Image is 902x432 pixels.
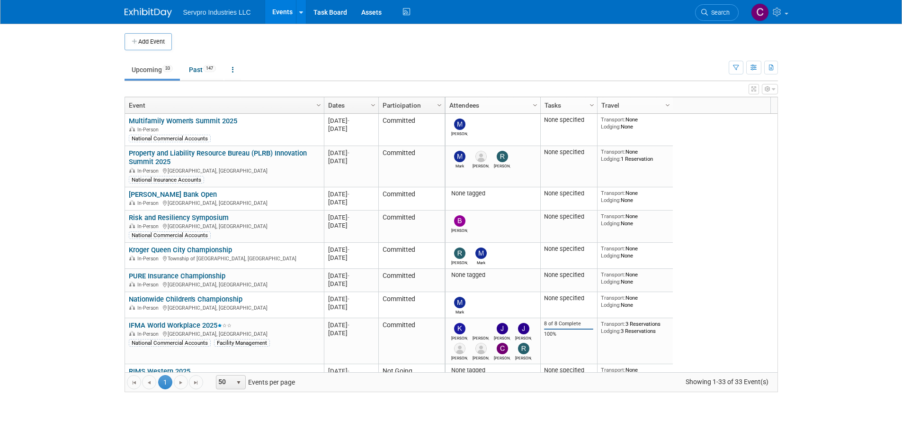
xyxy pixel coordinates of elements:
td: Committed [378,292,445,318]
a: Event [129,97,318,113]
a: Participation [383,97,438,113]
a: RIMS Western 2025 [129,367,190,376]
a: Property and Liability Resource Bureau (PLRB) Innovation Summit 2025 [129,149,307,166]
div: None None [601,271,669,285]
img: In-Person Event [129,200,135,205]
span: 50 [216,376,232,389]
span: Column Settings [436,101,443,109]
a: Go to the last page [189,375,203,389]
div: National Commercial Accounts [129,339,211,347]
span: - [348,272,349,279]
img: In-Person Event [129,305,135,310]
div: None tagged [449,190,536,197]
span: Lodging: [601,328,621,334]
div: [DATE] [328,303,374,311]
span: Transport: [601,367,625,373]
span: Transport: [601,116,625,123]
a: [PERSON_NAME] Bank Open [129,190,217,199]
div: None specified [544,245,593,253]
span: Showing 1-33 of 33 Event(s) [677,375,777,388]
img: Amy Fox [454,343,465,354]
span: - [348,149,349,156]
div: [GEOGRAPHIC_DATA], [GEOGRAPHIC_DATA] [129,166,320,175]
span: In-Person [137,331,161,337]
div: Jay Reynolds [494,334,510,340]
div: None None [601,245,669,259]
span: Transport: [601,271,625,278]
div: 100% [544,331,593,338]
button: Add Event [125,33,172,50]
span: Column Settings [531,101,539,109]
a: PURE Insurance Championship [129,272,225,280]
div: Anthony Zubrick [473,162,489,168]
div: None None [601,116,669,130]
a: Travel [601,97,667,113]
span: Lodging: [601,252,621,259]
a: Column Settings [587,97,597,111]
td: Committed [378,318,445,364]
td: Committed [378,146,445,187]
div: [DATE] [328,221,374,230]
span: In-Person [137,305,161,311]
div: None None [601,294,669,308]
a: Go to the previous page [142,375,156,389]
span: - [348,117,349,124]
span: Search [708,9,730,16]
div: 3 Reservations 3 Reservations [601,321,669,334]
img: Rick Dubois [454,248,465,259]
div: [DATE] [328,295,374,303]
div: None None [601,213,669,227]
div: [DATE] [328,280,374,288]
span: Transport: [601,213,625,220]
img: Maria Robertson [454,119,465,130]
span: In-Person [137,223,161,230]
div: None specified [544,367,593,374]
a: Kroger Queen City Championship [129,246,232,254]
div: Rick Knox [515,354,532,360]
a: Dates [328,97,372,113]
div: None 1 Reservation [601,148,669,162]
img: Jeremy Jackson [518,323,529,334]
img: Jason Humphrey [475,323,487,334]
span: Lodging: [601,278,621,285]
td: Not Going [378,364,445,396]
img: In-Person Event [129,168,135,173]
span: Column Settings [588,101,596,109]
div: Jason Humphrey [473,334,489,340]
span: In-Person [137,256,161,262]
div: [GEOGRAPHIC_DATA], [GEOGRAPHIC_DATA] [129,199,320,207]
img: In-Person Event [129,331,135,336]
div: [DATE] [328,329,374,337]
span: Lodging: [601,156,621,162]
img: Matt Post [475,343,487,354]
div: Chris Chassagneux [494,354,510,360]
div: [DATE] [328,213,374,221]
span: Servpro Industries LLC [183,9,251,16]
div: [DATE] [328,198,374,206]
img: Mark Bristol [454,297,465,308]
div: Brian Donnelly [451,227,468,233]
span: Transport: [601,321,625,327]
span: 1 [158,375,172,389]
span: - [348,322,349,329]
img: Chris Chassagneux [751,3,769,21]
a: Search [695,4,739,21]
span: Go to the previous page [145,379,153,386]
span: In-Person [137,168,161,174]
a: Column Settings [662,97,673,111]
div: Amy Fox [451,354,468,360]
img: In-Person Event [129,127,135,131]
div: Township of [GEOGRAPHIC_DATA], [GEOGRAPHIC_DATA] [129,254,320,262]
span: Lodging: [601,123,621,130]
div: None specified [544,116,593,124]
td: Committed [378,243,445,269]
div: Maria Robertson [451,130,468,136]
td: Committed [378,269,445,292]
span: Go to the first page [130,379,138,386]
div: Matt Post [473,354,489,360]
div: None specified [544,271,593,279]
span: Transport: [601,190,625,196]
div: None specified [544,190,593,197]
div: Mark Bristol [451,308,468,314]
span: - [348,214,349,221]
